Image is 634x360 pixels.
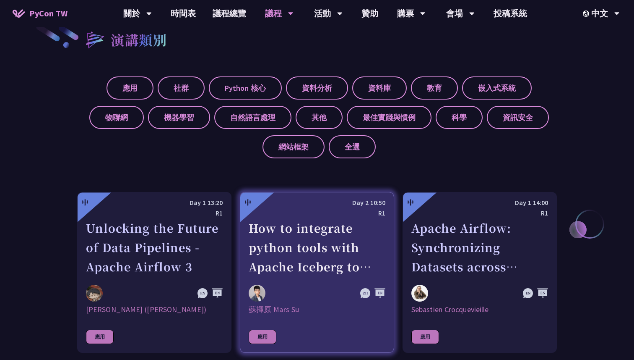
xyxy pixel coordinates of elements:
[411,208,548,218] div: R1
[352,76,407,100] label: 資料庫
[111,29,167,50] h2: 演講類別
[107,76,153,100] label: 應用
[411,330,439,344] div: 應用
[89,106,144,129] label: 物聯網
[240,192,394,353] a: 中 Day 2 10:50 R1 How to integrate python tools with Apache Iceberg to build ETLT pipeline on Shif...
[583,11,591,17] img: Locale Icon
[411,218,548,276] div: Apache Airflow: Synchronizing Datasets across Multiple instances
[249,285,265,302] img: 蘇揮原 Mars Su
[209,76,282,100] label: Python 核心
[244,197,251,208] div: 中
[214,106,291,129] label: 自然語言處理
[249,218,385,276] div: How to integrate python tools with Apache Iceberg to build ETLT pipeline on Shift-Left Architecture
[286,76,348,100] label: 資料分析
[296,106,343,129] label: 其他
[249,197,385,208] div: Day 2 10:50
[86,330,114,344] div: 應用
[249,330,276,344] div: 應用
[86,218,223,276] div: Unlocking the Future of Data Pipelines - Apache Airflow 3
[262,135,325,158] label: 網站框架
[407,197,414,208] div: 中
[462,76,532,100] label: 嵌入式系統
[411,76,458,100] label: 教育
[86,208,223,218] div: R1
[77,192,231,353] a: 中 Day 1 13:20 R1 Unlocking the Future of Data Pipelines - Apache Airflow 3 李唯 (Wei Lee) [PERSON_N...
[158,76,205,100] label: 社群
[403,192,557,353] a: 中 Day 1 14:00 R1 Apache Airflow: Synchronizing Datasets across Multiple instances Sebastien Crocq...
[13,9,25,18] img: Home icon of PyCon TW 2025
[86,285,103,302] img: 李唯 (Wei Lee)
[487,106,549,129] label: 資訊安全
[347,106,431,129] label: 最佳實踐與慣例
[148,106,210,129] label: 機器學習
[86,197,223,208] div: Day 1 13:20
[82,197,88,208] div: 中
[329,135,376,158] label: 全選
[29,7,68,20] span: PyCon TW
[411,305,548,315] div: Sebastien Crocquevieille
[77,24,111,55] img: heading-bullet
[4,3,76,24] a: PyCon TW
[411,197,548,208] div: Day 1 14:00
[411,285,428,302] img: Sebastien Crocquevieille
[249,305,385,315] div: 蘇揮原 Mars Su
[249,208,385,218] div: R1
[436,106,483,129] label: 科學
[86,305,223,315] div: [PERSON_NAME] ([PERSON_NAME])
